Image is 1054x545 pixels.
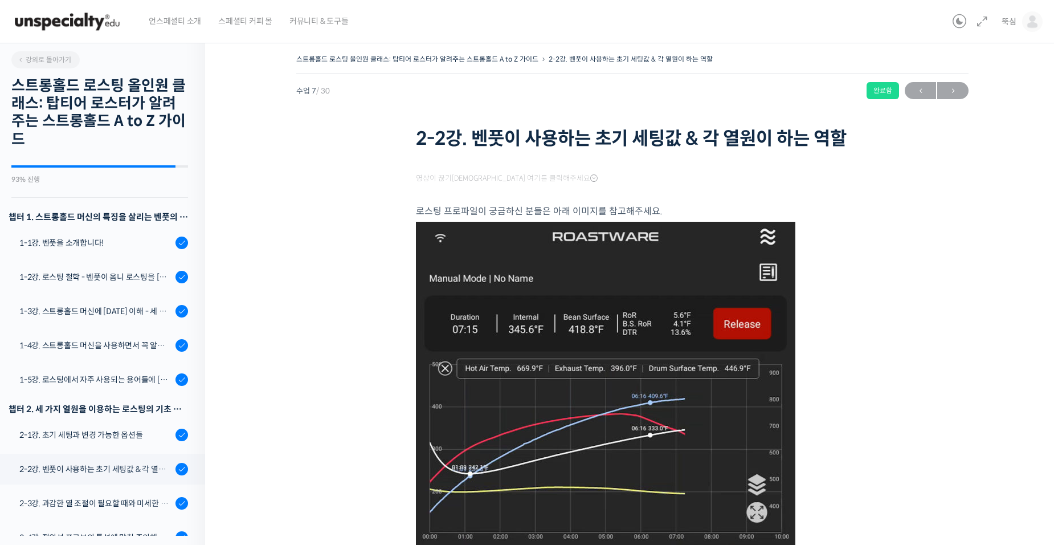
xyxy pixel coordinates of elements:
span: → [937,83,969,99]
span: 수업 7 [296,87,330,95]
span: 영상이 끊기[DEMOGRAPHIC_DATA] 여기를 클릭해주세요 [416,174,598,183]
h3: 챕터 1. 스트롱홀드 머신의 특징을 살리는 벤풋의 로스팅 방식 [9,209,188,225]
div: 1-5강. 로스팅에서 자주 사용되는 용어들에 [DATE] 이해 [19,373,172,386]
div: 1-4강. 스트롱홀드 머신을 사용하면서 꼭 알고 있어야 할 유의사항 [19,339,172,352]
span: 뚝심 [1002,17,1016,27]
span: ← [905,83,936,99]
div: 1-1강. 벤풋을 소개합니다! [19,237,172,249]
div: 2-2강. 벤풋이 사용하는 초기 세팅값 & 각 열원이 하는 역할 [19,463,172,475]
span: 강의로 돌아가기 [17,55,71,64]
div: 2-3강. 과감한 열 조절이 필요할 때와 미세한 열 조절이 필요할 때 [19,497,172,510]
div: 완료함 [867,82,899,99]
div: 2-4강. 적외선 프로브의 특성에 맞춰 주의해야 할 점들 [19,531,172,544]
div: 챕터 2. 세 가지 열원을 이용하는 로스팅의 기초 설계 [9,401,188,417]
div: 1-3강. 스트롱홀드 머신에 [DATE] 이해 - 세 가지 열원이 만들어내는 변화 [19,305,172,318]
a: 2-2강. 벤풋이 사용하는 초기 세팅값 & 각 열원이 하는 역할 [549,55,713,63]
a: 강의로 돌아가기 [11,51,80,68]
a: 스트롱홀드 로스팅 올인원 클래스: 탑티어 로스터가 알려주는 스트롱홀드 A to Z 가이드 [296,55,538,63]
div: 2-1강. 초기 세팅과 변경 가능한 옵션들 [19,429,172,441]
h2: 스트롱홀드 로스팅 올인원 클래스: 탑티어 로스터가 알려주는 스트롱홀드 A to Z 가이드 [11,77,188,148]
p: 로스팅 프로파일이 궁금하신 분들은 아래 이미지를 참고해주세요. [416,204,849,219]
div: 1-2강. 로스팅 철학 - 벤풋이 옴니 로스팅을 [DATE] 않는 이유 [19,271,172,283]
h1: 2-2강. 벤풋이 사용하는 초기 세팅값 & 각 열원이 하는 역할 [416,128,849,149]
a: 다음→ [937,82,969,99]
span: / 30 [316,86,330,96]
a: ←이전 [905,82,936,99]
div: 93% 진행 [11,176,188,183]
